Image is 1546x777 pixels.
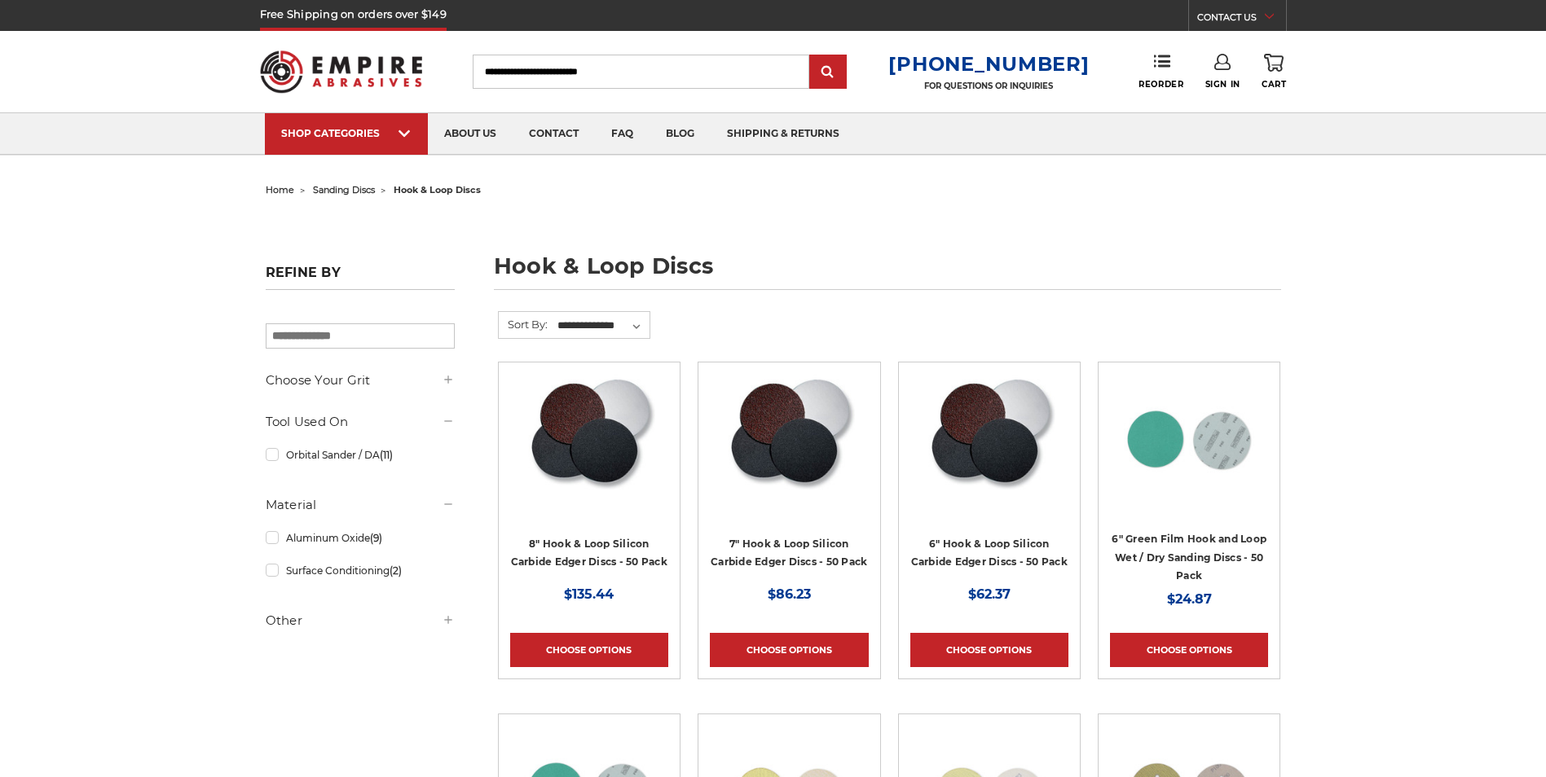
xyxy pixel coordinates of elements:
[911,538,1068,568] a: 6" Hook & Loop Silicon Carbide Edger Discs - 50 Pack
[266,556,455,585] a: Surface Conditioning(2)
[370,532,382,544] span: (9)
[1262,54,1286,90] a: Cart
[266,371,455,390] h5: Choose Your Grit
[390,564,402,577] span: (2)
[812,56,844,89] input: Submit
[711,113,856,155] a: shipping & returns
[1197,8,1286,31] a: CONTACT US
[650,113,711,155] a: blog
[266,412,455,432] h5: Tool Used On
[494,255,1281,290] h1: hook & loop discs
[710,374,868,532] a: Silicon Carbide 7" Hook & Loop Edger Discs
[1110,633,1268,667] a: Choose Options
[380,449,393,461] span: (11)
[1262,79,1286,90] span: Cart
[266,524,455,552] a: Aluminum Oxide(9)
[266,495,455,515] h5: Material
[768,586,811,602] span: $86.23
[923,374,1055,504] img: Silicon Carbide 6" Hook & Loop Edger Discs
[510,374,668,532] a: Silicon Carbide 8" Hook & Loop Edger Discs
[1124,374,1254,504] img: 6-inch 60-grit green film hook and loop sanding discs with fast cutting aluminum oxide for coarse...
[510,633,668,667] a: Choose Options
[711,538,867,568] a: 7" Hook & Loop Silicon Carbide Edger Discs - 50 Pack
[564,586,614,602] span: $135.44
[499,312,548,336] label: Sort By:
[888,81,1089,91] p: FOR QUESTIONS OR INQUIRIES
[1139,79,1183,90] span: Reorder
[968,586,1011,602] span: $62.37
[428,113,513,155] a: about us
[266,441,455,469] a: Orbital Sander / DA(11)
[1205,79,1240,90] span: Sign In
[1112,533,1266,582] a: 6" Green Film Hook and Loop Wet / Dry Sanding Discs - 50 Pack
[595,113,650,155] a: faq
[555,314,650,338] select: Sort By:
[910,374,1068,532] a: Silicon Carbide 6" Hook & Loop Edger Discs
[710,633,868,667] a: Choose Options
[260,40,423,103] img: Empire Abrasives
[723,374,855,504] img: Silicon Carbide 7" Hook & Loop Edger Discs
[1167,591,1212,607] span: $24.87
[888,52,1089,76] a: [PHONE_NUMBER]
[1110,374,1268,532] a: 6-inch 60-grit green film hook and loop sanding discs with fast cutting aluminum oxide for coarse...
[910,633,1068,667] a: Choose Options
[281,127,412,139] div: SHOP CATEGORIES
[313,184,375,195] a: sanding discs
[511,538,667,568] a: 8" Hook & Loop Silicon Carbide Edger Discs - 50 Pack
[266,184,294,195] a: home
[1139,54,1183,89] a: Reorder
[523,374,655,504] img: Silicon Carbide 8" Hook & Loop Edger Discs
[266,265,455,290] h5: Refine by
[513,113,595,155] a: contact
[394,184,481,195] span: hook & loop discs
[266,611,455,630] h5: Other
